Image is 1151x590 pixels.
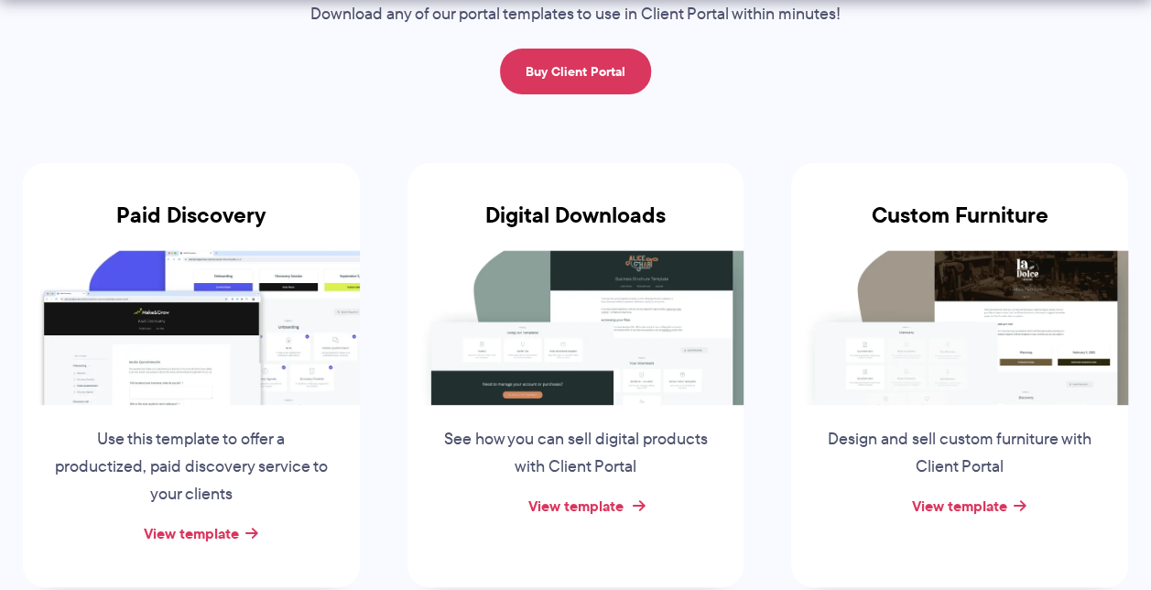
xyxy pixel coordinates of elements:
p: Use this template to offer a productized, paid discovery service to your clients [52,426,331,508]
h3: Digital Downloads [407,202,744,250]
h3: Custom Furniture [791,202,1128,250]
p: Design and sell custom furniture with Client Portal [820,426,1099,481]
h3: Paid Discovery [23,202,360,250]
a: Buy Client Portal [500,49,651,94]
p: Download any of our portal templates to use in Client Portal within minutes! [269,1,883,28]
a: View template [144,522,239,544]
a: View template [528,495,624,517]
a: View template [912,495,1007,517]
p: See how you can sell digital products with Client Portal [437,426,715,481]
